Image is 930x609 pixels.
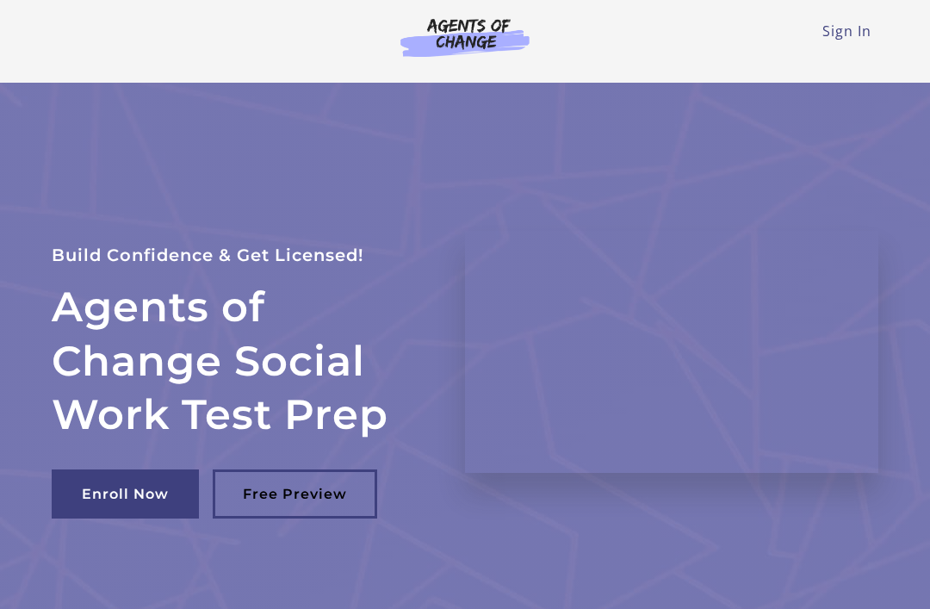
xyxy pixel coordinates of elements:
[213,469,377,519] a: Free Preview
[382,17,548,57] img: Agents of Change Logo
[52,280,437,441] h2: Agents of Change Social Work Test Prep
[52,469,199,519] a: Enroll Now
[822,22,871,40] a: Sign In
[52,241,437,270] p: Build Confidence & Get Licensed!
